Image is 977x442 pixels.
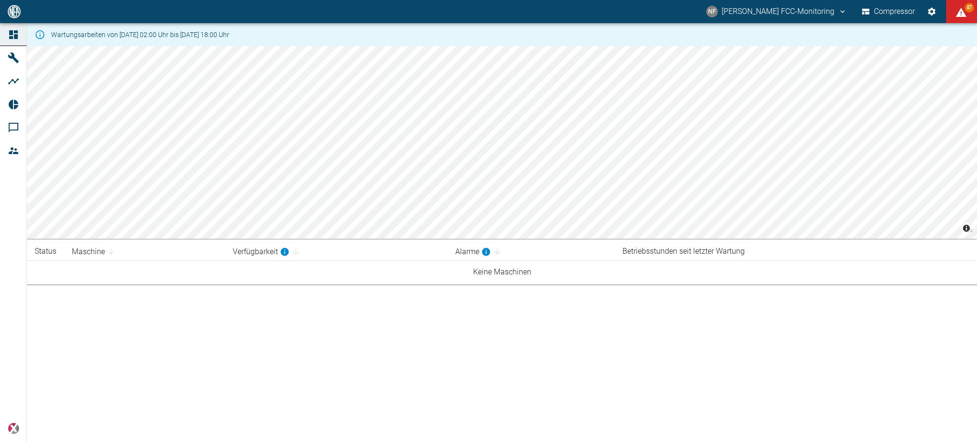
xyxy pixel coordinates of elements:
[705,3,848,20] button: fcc-monitoring@neuman-esser.com
[615,243,977,260] th: Betriebsstunden seit letzter Wartung
[51,26,229,43] div: Wartungsarbeiten von [DATE] 02:00 Uhr bis [DATE] 18:00 Uhr
[8,423,19,434] img: Xplore Logo
[72,246,118,258] span: Maschine
[964,3,974,13] span: 87
[27,243,64,260] th: Status
[923,3,940,20] button: Einstellungen
[7,5,22,18] img: logo
[706,6,718,17] div: NF
[860,3,917,20] button: Compressor
[233,246,290,258] div: berechnet für die letzten 7 Tage
[27,260,977,284] td: Keine Maschinen
[455,246,491,258] div: berechnet für die letzten 7 Tage
[27,46,977,239] canvas: Map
